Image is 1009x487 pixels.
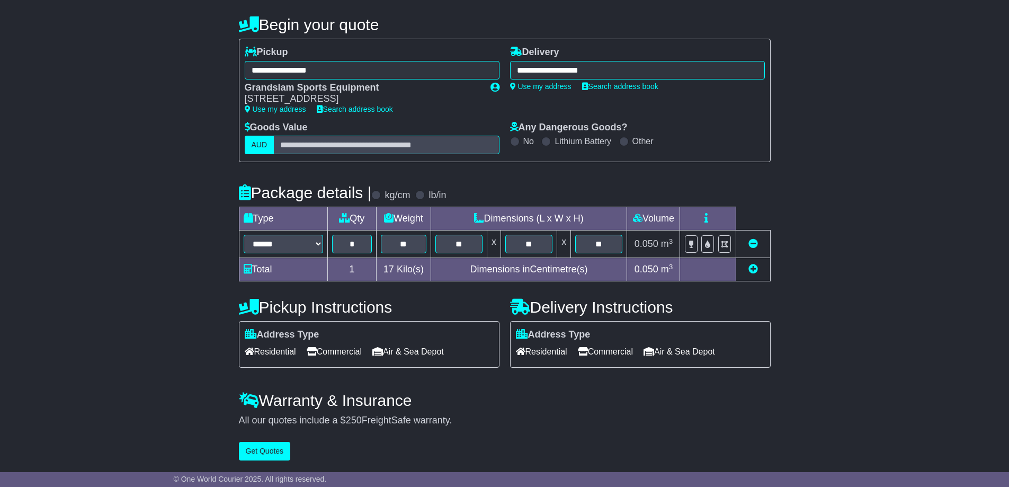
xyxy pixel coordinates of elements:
label: AUD [245,136,274,154]
sup: 3 [669,237,673,245]
label: No [523,136,534,146]
td: Volume [627,207,680,231]
span: Commercial [307,343,362,360]
h4: Warranty & Insurance [239,392,771,409]
label: kg/cm [385,190,410,201]
label: lb/in [428,190,446,201]
label: Delivery [510,47,559,58]
a: Add new item [748,264,758,275]
a: Search address book [317,105,393,113]
td: x [487,231,501,258]
span: Air & Sea Depot [372,343,444,360]
span: Air & Sea Depot [644,343,715,360]
span: 0.050 [635,238,658,249]
label: Any Dangerous Goods? [510,122,628,134]
td: Total [239,258,327,281]
div: All our quotes include a $ FreightSafe warranty. [239,415,771,427]
div: [STREET_ADDRESS] [245,93,480,105]
div: Grandslam Sports Equipment [245,82,480,94]
td: Weight [377,207,431,231]
span: 250 [346,415,362,426]
label: Address Type [245,329,319,341]
label: Lithium Battery [555,136,611,146]
h4: Package details | [239,184,372,201]
td: Qty [327,207,377,231]
span: Residential [516,343,567,360]
td: Dimensions (L x W x H) [431,207,627,231]
span: Commercial [578,343,633,360]
td: 1 [327,258,377,281]
span: © One World Courier 2025. All rights reserved. [174,475,327,483]
label: Pickup [245,47,288,58]
td: x [557,231,571,258]
button: Get Quotes [239,442,291,461]
td: Kilo(s) [377,258,431,281]
label: Goods Value [245,122,308,134]
span: 0.050 [635,264,658,275]
h4: Delivery Instructions [510,298,771,316]
span: 17 [383,264,394,275]
span: m [661,264,673,275]
a: Use my address [510,82,572,91]
a: Search address book [582,82,658,91]
label: Other [632,136,654,146]
label: Address Type [516,329,591,341]
sup: 3 [669,263,673,271]
span: m [661,238,673,249]
span: Residential [245,343,296,360]
td: Type [239,207,327,231]
td: Dimensions in Centimetre(s) [431,258,627,281]
a: Use my address [245,105,306,113]
h4: Pickup Instructions [239,298,499,316]
a: Remove this item [748,238,758,249]
h4: Begin your quote [239,16,771,33]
